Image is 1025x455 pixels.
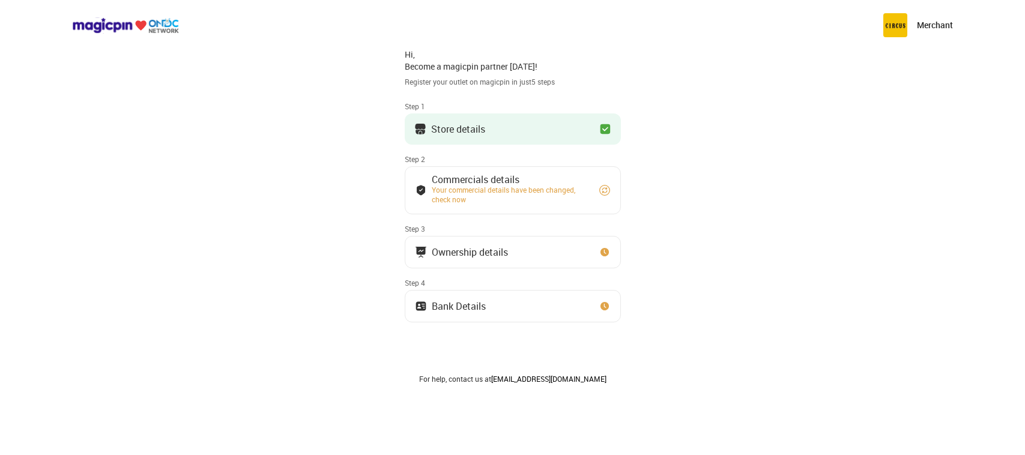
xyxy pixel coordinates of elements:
div: Bank Details [432,303,486,309]
img: ondc-logo-new-small.8a59708e.svg [72,17,179,34]
p: Merchant [917,19,953,31]
div: Ownership details [432,249,508,255]
img: commercials_icon.983f7837.svg [415,246,427,258]
button: Ownership details [405,236,621,268]
img: checkbox_green.749048da.svg [599,123,611,135]
img: clock_icon_new.67dbf243.svg [599,300,611,312]
img: bank_details_tick.fdc3558c.svg [415,184,427,196]
button: Store details [405,113,621,145]
div: Step 1 [405,101,621,111]
img: refresh_circle.10b5a287.svg [599,184,611,196]
div: Commercials details [432,176,588,182]
div: Your commercial details have been changed, check now [432,185,588,204]
div: For help, contact us at [405,374,621,384]
div: Store details [431,126,485,132]
div: Register your outlet on magicpin in just 5 steps [405,77,621,87]
img: circus.b677b59b.png [883,13,907,37]
div: Hi, Become a magicpin partner [DATE]! [405,49,621,72]
img: ownership_icon.37569ceb.svg [415,300,427,312]
div: Step 3 [405,224,621,234]
a: [EMAIL_ADDRESS][DOMAIN_NAME] [491,374,606,384]
button: Commercials detailsYour commercial details have been changed, check now [405,166,621,214]
div: Step 2 [405,154,621,164]
img: storeIcon.9b1f7264.svg [414,123,426,135]
button: Bank Details [405,290,621,322]
div: Step 4 [405,278,621,288]
img: clock_icon_new.67dbf243.svg [599,246,611,258]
